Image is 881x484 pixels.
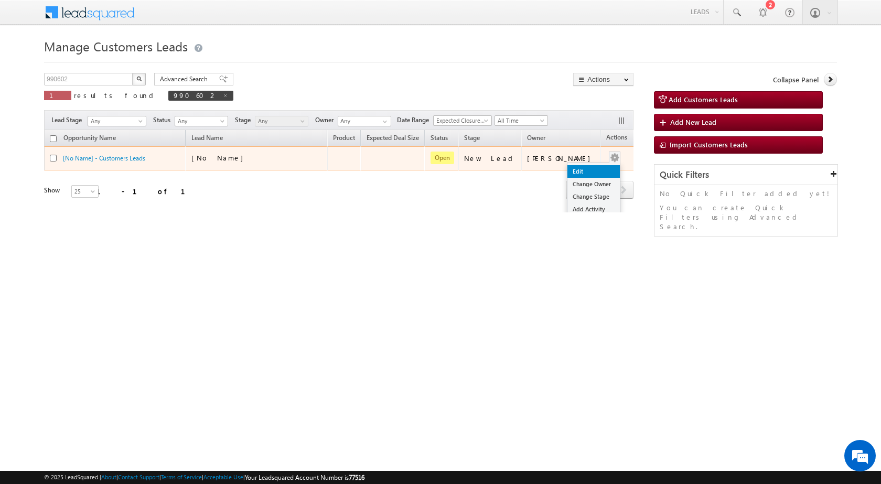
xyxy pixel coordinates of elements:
a: Edit [567,165,620,178]
button: Actions [573,73,633,86]
span: Your Leadsquared Account Number is [245,474,364,481]
a: Any [175,116,228,126]
a: Stage [459,132,485,146]
span: Collapse Panel [773,75,819,84]
p: You can create Quick Filters using Advanced Search. [660,203,832,231]
a: Expected Closure Date [433,115,492,126]
a: Terms of Service [161,474,202,480]
span: 990602 [174,91,218,100]
span: Status [153,115,175,125]
div: 1 - 1 of 1 [96,185,198,197]
span: Expected Closure Date [434,116,488,125]
a: Change Stage [567,190,620,203]
span: Owner [315,115,338,125]
a: Show All Items [377,116,390,127]
span: Actions [601,132,632,145]
span: Any [88,116,143,126]
div: [PERSON_NAME] [527,154,596,163]
div: Show [44,186,63,195]
span: Add New Lead [670,117,716,126]
a: Contact Support [118,474,159,480]
span: results found [74,91,157,100]
span: next [614,181,633,199]
a: About [101,474,116,480]
a: Any [88,116,146,126]
span: Any [255,116,305,126]
span: All Time [495,116,545,125]
em: Start Chat [143,323,190,337]
input: Check all records [50,135,57,142]
a: Status [425,132,453,146]
a: Expected Deal Size [361,132,424,146]
a: Acceptable Use [203,474,243,480]
span: Date Range [397,115,433,125]
div: Chat with us now [55,55,176,69]
img: Search [136,76,142,81]
a: Any [255,116,308,126]
span: [No Name] [191,153,249,162]
div: New Lead [464,154,517,163]
span: © 2025 LeadSquared | | | | | [44,472,364,482]
span: Product [333,134,355,142]
span: Stage [235,115,255,125]
span: Manage Customers Leads [44,38,188,55]
span: Lead Name [186,132,228,146]
p: No Quick Filter added yet! [660,189,832,198]
span: 1 [49,91,66,100]
span: Stage [464,134,480,142]
span: Import Customers Leads [670,140,748,149]
span: 25 [72,187,100,196]
a: Add Activity [567,203,620,216]
span: Any [175,116,225,126]
input: Type to Search [338,116,391,126]
span: Lead Stage [51,115,86,125]
span: Add Customers Leads [669,95,738,104]
a: next [614,182,633,199]
span: 77516 [349,474,364,481]
span: Opportunity Name [63,134,116,142]
a: 25 [71,185,99,198]
span: Expected Deal Size [367,134,419,142]
div: Quick Filters [654,165,837,185]
span: Open [431,152,454,164]
a: prev [566,182,585,199]
img: d_60004797649_company_0_60004797649 [18,55,44,69]
a: Change Owner [567,178,620,190]
a: Opportunity Name [58,132,121,146]
span: Advanced Search [160,74,211,84]
a: All Time [495,115,548,126]
a: [No Name] - Customers Leads [63,154,145,162]
div: Minimize live chat window [172,5,197,30]
span: Owner [527,134,545,142]
span: prev [566,181,585,199]
textarea: Type your message and hit 'Enter' [14,97,191,314]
